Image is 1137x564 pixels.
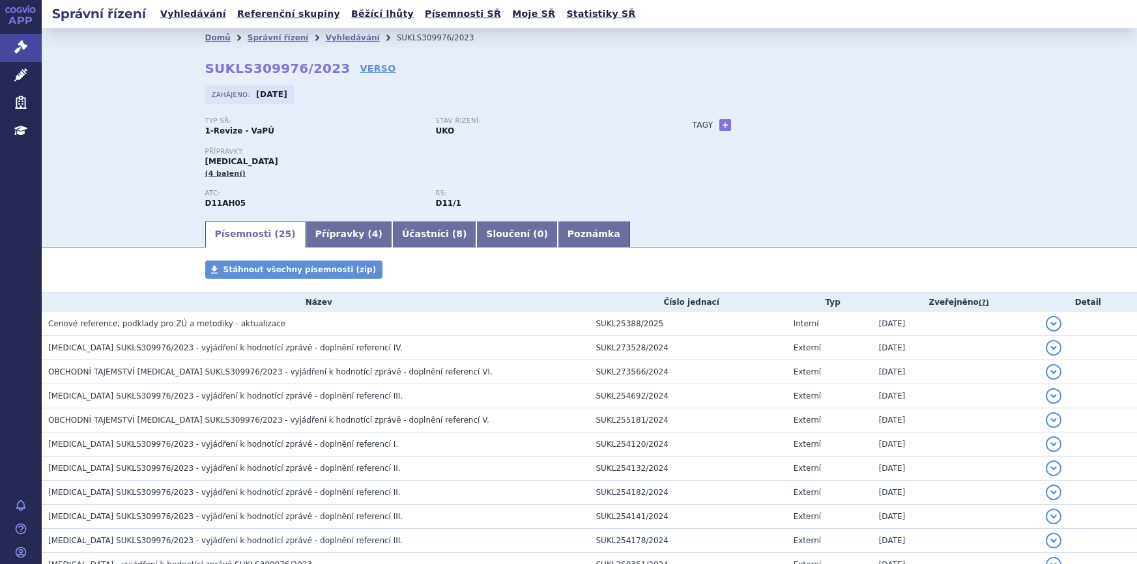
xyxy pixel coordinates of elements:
[436,190,654,197] p: RS:
[48,440,398,449] span: DUPIXENT SUKLS309976/2023 - vyjádření k hodnotící zprávě - doplnění referencí I.
[48,464,401,473] span: DUPIXENT SUKLS309976/2023 - vyjádření k hodnotící zprávě - doplnění referencí II.
[48,391,403,401] span: DUPIXENT SUKLS309976/2023 - vyjádření k hodnotící zprávě - doplnění referencí III.
[590,432,787,457] td: SUKL254120/2024
[872,336,1039,360] td: [DATE]
[48,319,285,328] span: Cenové reference, podklady pro ZÚ a metodiky - aktualizace
[256,90,287,99] strong: [DATE]
[590,384,787,408] td: SUKL254692/2024
[279,229,291,239] span: 25
[872,505,1039,529] td: [DATE]
[1046,509,1061,524] button: detail
[205,148,667,156] p: Přípravky:
[794,464,821,473] span: Externí
[42,292,590,312] th: Název
[590,408,787,432] td: SUKL255181/2024
[872,408,1039,432] td: [DATE]
[1046,340,1061,356] button: detail
[719,119,731,131] a: +
[205,61,351,76] strong: SUKLS309976/2023
[48,367,493,376] span: OBCHODNÍ TAJEMSTVÍ DUPIXENT SUKLS309976/2023 - vyjádření k hodnotící zprávě - doplnění referencí VI.
[223,265,377,274] span: Stáhnout všechny písemnosti (zip)
[590,292,787,312] th: Číslo jednací
[436,199,461,208] strong: dupilumab
[48,488,401,497] span: DUPIXENT SUKLS309976/2023 - vyjádření k hodnotící zprávě - doplnění referencí II.
[787,292,872,312] th: Typ
[48,343,403,352] span: DUPIXENT SUKLS309976/2023 - vyjádření k hodnotící zprávě - doplnění referencí IV.
[872,384,1039,408] td: [DATE]
[1046,436,1061,452] button: detail
[590,312,787,336] td: SUKL25388/2025
[872,360,1039,384] td: [DATE]
[397,28,491,48] li: SUKLS309976/2023
[48,512,403,521] span: DUPIXENT SUKLS309976/2023 - vyjádření k hodnotící zprávě - doplnění referencí III.
[360,62,396,75] a: VERSO
[205,126,274,135] strong: 1-Revize - VaPÚ
[794,488,821,497] span: Externí
[872,481,1039,505] td: [DATE]
[212,89,253,100] span: Zahájeno:
[476,221,557,247] a: Sloučení (0)
[872,529,1039,553] td: [DATE]
[1046,364,1061,380] button: detail
[306,221,392,247] a: Přípravky (4)
[508,5,559,23] a: Moje SŘ
[205,190,423,197] p: ATC:
[205,221,306,247] a: Písemnosti (25)
[562,5,639,23] a: Statistiky SŘ
[248,33,309,42] a: Správní řízení
[872,292,1039,312] th: Zveřejněno
[372,229,379,239] span: 4
[693,117,713,133] h3: Tagy
[872,457,1039,481] td: [DATE]
[1039,292,1137,312] th: Detail
[590,457,787,481] td: SUKL254132/2024
[872,312,1039,336] td: [DATE]
[325,33,379,42] a: Vyhledávání
[794,367,821,376] span: Externí
[590,360,787,384] td: SUKL273566/2024
[872,432,1039,457] td: [DATE]
[1046,388,1061,404] button: detail
[48,416,489,425] span: OBCHODNÍ TAJEMSTVÍ DUPIXENT SUKLS309976/2023 - vyjádření k hodnotící zprávě - doplnění referencí V.
[794,319,819,328] span: Interní
[156,5,230,23] a: Vyhledávání
[1046,316,1061,331] button: detail
[205,169,246,178] span: (4 balení)
[794,440,821,449] span: Externí
[590,529,787,553] td: SUKL254178/2024
[205,117,423,125] p: Typ SŘ:
[436,126,455,135] strong: UKO
[538,229,544,239] span: 0
[1046,485,1061,500] button: detail
[456,229,463,239] span: 8
[205,33,231,42] a: Domů
[42,5,156,23] h2: Správní řízení
[1046,533,1061,548] button: detail
[979,298,989,307] abbr: (?)
[205,261,383,279] a: Stáhnout všechny písemnosti (zip)
[233,5,344,23] a: Referenční skupiny
[590,481,787,505] td: SUKL254182/2024
[794,343,821,352] span: Externí
[1046,412,1061,428] button: detail
[347,5,418,23] a: Běžící lhůty
[794,416,821,425] span: Externí
[590,505,787,529] td: SUKL254141/2024
[1046,460,1061,476] button: detail
[205,157,278,166] span: [MEDICAL_DATA]
[48,536,403,545] span: DUPIXENT SUKLS309976/2023 - vyjádření k hodnotící zprávě - doplnění referencí III.
[794,536,821,545] span: Externí
[392,221,476,247] a: Účastníci (8)
[436,117,654,125] p: Stav řízení:
[205,199,246,208] strong: DUPILUMAB
[421,5,505,23] a: Písemnosti SŘ
[794,512,821,521] span: Externí
[558,221,630,247] a: Poznámka
[590,336,787,360] td: SUKL273528/2024
[794,391,821,401] span: Externí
